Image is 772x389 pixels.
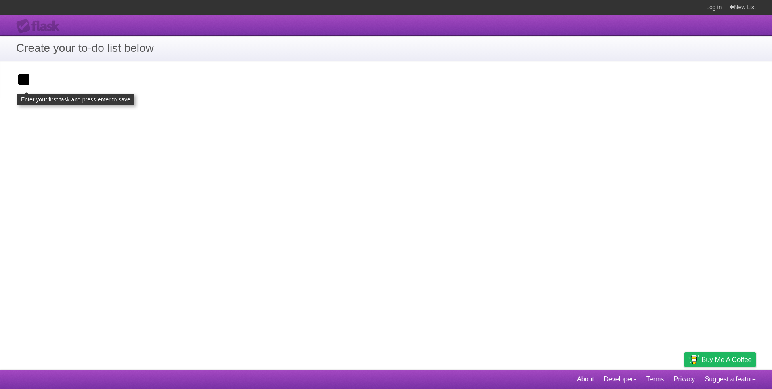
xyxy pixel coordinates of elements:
[16,19,65,34] div: Flask
[688,353,699,366] img: Buy me a coffee
[646,372,664,387] a: Terms
[705,372,756,387] a: Suggest a feature
[577,372,594,387] a: About
[674,372,695,387] a: Privacy
[604,372,636,387] a: Developers
[16,40,756,57] h1: Create your to-do list below
[684,352,756,367] a: Buy me a coffee
[701,353,752,367] span: Buy me a coffee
